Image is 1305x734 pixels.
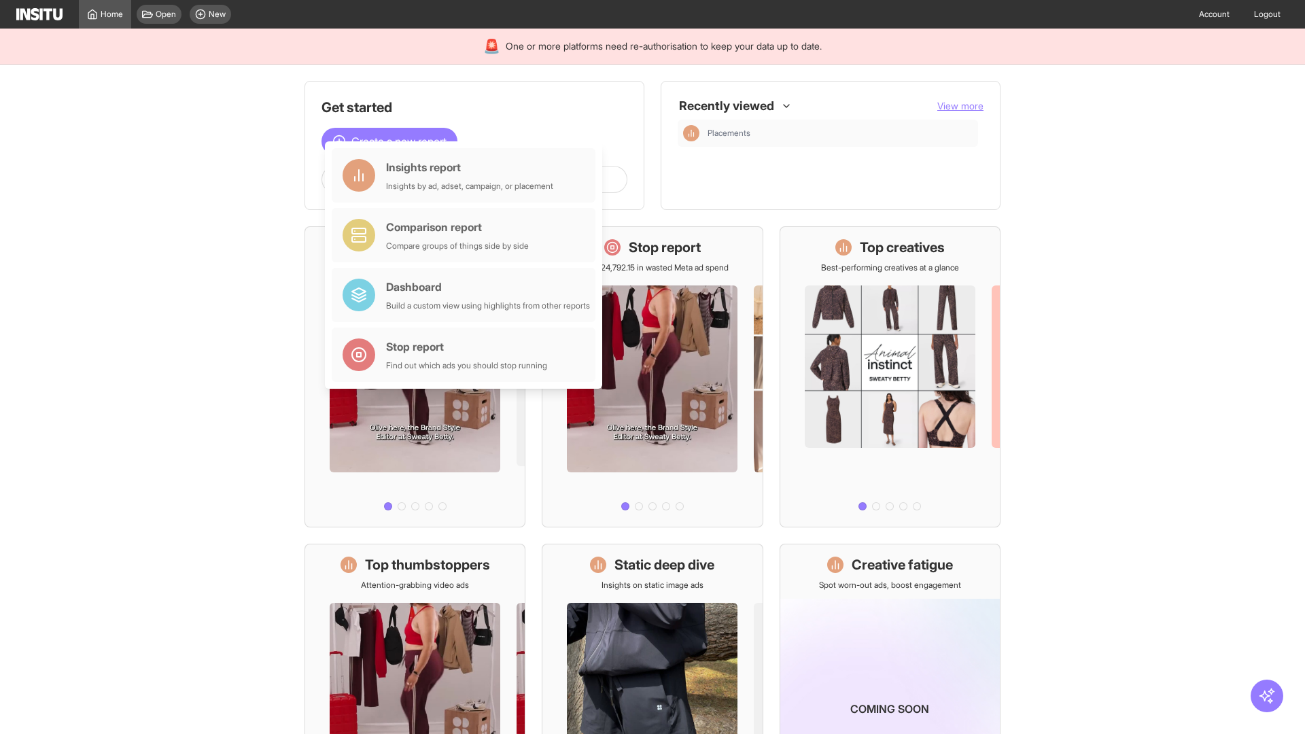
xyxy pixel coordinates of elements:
span: One or more platforms need re-authorisation to keep your data up to date. [506,39,822,53]
button: Create a new report [321,128,457,155]
span: New [209,9,226,20]
div: Build a custom view using highlights from other reports [386,300,590,311]
div: Insights report [386,159,553,175]
button: View more [937,99,984,113]
span: Home [101,9,123,20]
span: Open [156,9,176,20]
h1: Top thumbstoppers [365,555,490,574]
p: Best-performing creatives at a glance [821,262,959,273]
h1: Static deep dive [614,555,714,574]
span: Placements [708,128,750,139]
h1: Stop report [629,238,701,257]
a: Top creativesBest-performing creatives at a glance [780,226,1000,527]
h1: Get started [321,98,627,117]
p: Save £24,792.15 in wasted Meta ad spend [576,262,729,273]
p: Insights on static image ads [602,580,703,591]
div: Compare groups of things side by side [386,241,529,251]
p: Attention-grabbing video ads [361,580,469,591]
span: Placements [708,128,973,139]
span: Create a new report [351,133,447,150]
div: Insights by ad, adset, campaign, or placement [386,181,553,192]
img: Logo [16,8,63,20]
h1: Top creatives [860,238,945,257]
span: View more [937,100,984,111]
div: Dashboard [386,279,590,295]
div: Insights [683,125,699,141]
div: Find out which ads you should stop running [386,360,547,371]
div: 🚨 [483,37,500,56]
a: Stop reportSave £24,792.15 in wasted Meta ad spend [542,226,763,527]
div: Stop report [386,338,547,355]
a: What's live nowSee all active ads instantly [304,226,525,527]
div: Comparison report [386,219,529,235]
